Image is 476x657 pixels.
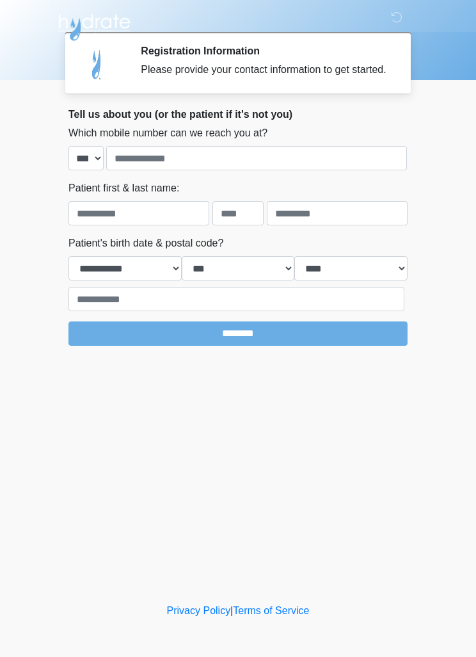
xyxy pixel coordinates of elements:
label: Patient first & last name: [68,181,179,196]
label: Which mobile number can we reach you at? [68,126,267,141]
h2: Tell us about you (or the patient if it's not you) [68,108,408,120]
label: Patient's birth date & postal code? [68,236,223,251]
div: Please provide your contact information to get started. [141,62,388,77]
img: Agent Avatar [78,45,116,83]
img: Hydrate IV Bar - Scottsdale Logo [56,10,132,42]
a: Privacy Policy [167,605,231,616]
a: Terms of Service [233,605,309,616]
a: | [230,605,233,616]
